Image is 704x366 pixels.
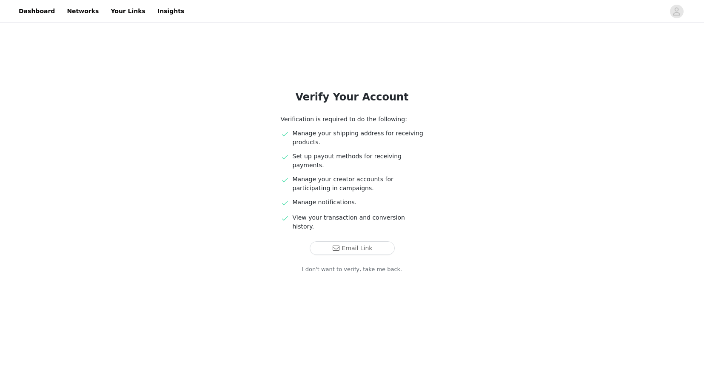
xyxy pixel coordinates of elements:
[293,198,424,207] p: Manage notifications.
[260,89,444,105] h1: Verify Your Account
[293,213,424,231] p: View your transaction and conversion history.
[281,115,424,124] p: Verification is required to do the following:
[152,2,189,21] a: Insights
[62,2,104,21] a: Networks
[105,2,151,21] a: Your Links
[302,265,402,274] a: I don't want to verify, take me back.
[673,5,681,18] div: avatar
[14,2,60,21] a: Dashboard
[310,241,395,255] button: Email Link
[293,175,424,193] p: Manage your creator accounts for participating in campaigns.
[293,152,424,170] p: Set up payout methods for receiving payments.
[293,129,424,147] p: Manage your shipping address for receiving products.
